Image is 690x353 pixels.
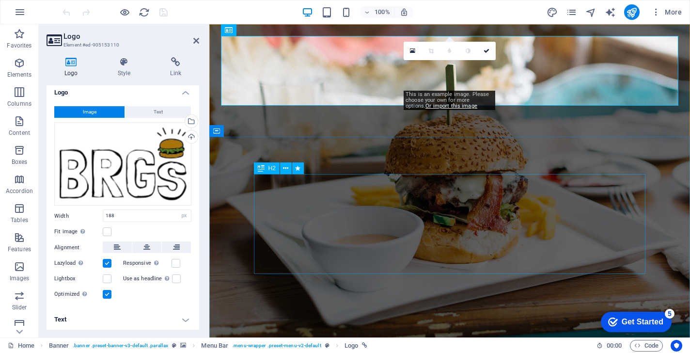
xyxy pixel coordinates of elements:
i: This element contains a background [180,343,186,348]
span: Click to select. Double-click to edit [49,340,69,352]
nav: breadcrumb [49,340,368,352]
span: . banner .preset-banner-v3-default .parallax [73,340,168,352]
i: On resize automatically adjust zoom level to fit chosen device. [400,8,408,16]
h4: Style [100,57,153,78]
h6: Session time [596,340,622,352]
p: Favorites [7,42,31,49]
p: Content [9,129,30,137]
h4: Logo [47,57,100,78]
label: Width [54,213,103,219]
i: Design (Ctrl+Alt+Y) [547,7,558,18]
button: More [647,4,686,20]
i: Pages (Ctrl+Alt+S) [566,7,577,18]
a: Select files from the file manager, stock photos, or upload file(s) [404,42,422,60]
label: Responsive [123,257,172,269]
a: Click to cancel selection. Double-click to open Pages [8,340,34,352]
label: Alignment [54,242,103,254]
p: Slider [12,304,27,311]
h3: Element #ed-905153110 [63,41,180,49]
span: More [651,7,682,17]
p: Features [8,245,31,253]
p: Columns [7,100,31,108]
a: Greyscale [459,42,477,60]
label: Optimized [54,289,103,300]
label: Use as headline [123,273,172,285]
span: Image [83,106,96,118]
span: Text [154,106,163,118]
span: H2 [268,165,276,171]
p: Accordion [6,187,33,195]
p: Images [10,274,30,282]
div: Get Started [29,11,70,19]
h4: Link [152,57,199,78]
label: Lightbox [54,273,103,285]
h4: Logo [47,81,199,98]
span: Code [634,340,659,352]
i: This element is linked [362,343,367,348]
h6: 100% [375,6,390,18]
div: 5 [72,2,81,12]
span: Click to select. Double-click to edit [345,340,358,352]
button: Usercentrics [671,340,682,352]
p: Elements [7,71,32,79]
i: AI Writer [605,7,616,18]
a: Crop mode [422,42,440,60]
a: Confirm ( ⌘ ⏎ ) [477,42,496,60]
i: This element is a customizable preset [325,343,329,348]
h2: Logo [63,32,199,41]
span: Click to select. Double-click to edit [201,340,228,352]
label: Lazyload [54,257,103,269]
button: text_generator [605,6,616,18]
i: Navigator [585,7,596,18]
p: Tables [11,216,28,224]
button: Code [630,340,663,352]
span: : [613,342,615,349]
p: Boxes [12,158,28,166]
i: This element is a customizable preset [172,343,176,348]
a: Blur [440,42,459,60]
h4: Text [47,308,199,331]
span: . menu-wrapper .preset-menu-v2-default [232,340,321,352]
div: Get Started 5 items remaining, 0% complete [8,5,78,25]
button: design [547,6,558,18]
button: 100% [360,6,394,18]
a: Or import this image [425,103,477,109]
i: Reload page [139,7,150,18]
button: Image [54,106,125,118]
div: brgs_logo2.png [54,122,191,206]
button: Click here to leave preview mode and continue editing [119,6,130,18]
button: navigator [585,6,597,18]
i: Publish [626,7,637,18]
button: reload [138,6,150,18]
button: publish [624,4,640,20]
span: 00 00 [607,340,622,352]
button: Text [125,106,191,118]
button: pages [566,6,578,18]
label: Fit image [54,226,103,238]
div: This is an example image. Please choose your own for more options. [404,91,495,110]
